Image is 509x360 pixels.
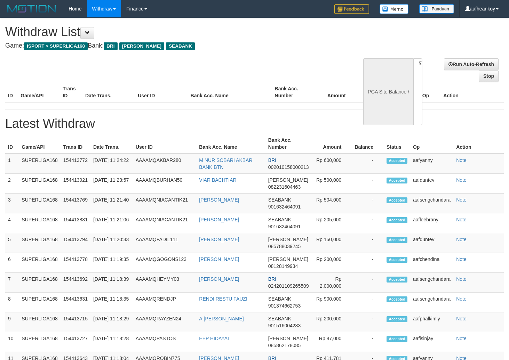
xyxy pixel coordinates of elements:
[61,332,90,352] td: 154413727
[61,154,90,174] td: 154413772
[199,276,239,282] a: [PERSON_NAME]
[268,244,301,249] span: 085788039245
[268,343,301,348] span: 085862178085
[5,273,19,293] td: 7
[268,316,291,321] span: SEABANK
[5,253,19,273] td: 6
[387,257,407,263] span: Accepted
[312,194,352,213] td: Rp 504,000
[410,273,453,293] td: aafsengchandara
[61,194,90,213] td: 154413769
[90,134,133,154] th: Date Trans.
[60,82,82,102] th: Trans ID
[352,253,384,273] td: -
[5,3,58,14] img: MOTION_logo.png
[268,197,291,203] span: SEABANK
[5,194,19,213] td: 3
[133,134,197,154] th: User ID
[410,154,453,174] td: aafyanny
[456,157,467,163] a: Note
[19,253,61,273] td: SUPERLIGA168
[410,174,453,194] td: aafduntev
[19,293,61,312] td: SUPERLIGA168
[199,296,247,302] a: RENDI RESTU FAUZI
[352,312,384,332] td: -
[19,332,61,352] td: SUPERLIGA168
[312,273,352,293] td: Rp 2,000,000
[420,82,441,102] th: Op
[61,273,90,293] td: 154413692
[387,178,407,183] span: Accepted
[352,194,384,213] td: -
[456,197,467,203] a: Note
[90,253,133,273] td: [DATE] 11:19:35
[199,197,239,203] a: [PERSON_NAME]
[133,194,197,213] td: AAAAMQNIACANTIK21
[61,293,90,312] td: 154413631
[119,42,164,50] span: [PERSON_NAME]
[268,263,298,269] span: 08128149934
[352,332,384,352] td: -
[410,194,453,213] td: aafsengchandara
[133,233,197,253] td: AAAAMQFADIL111
[19,233,61,253] td: SUPERLIGA168
[352,174,384,194] td: -
[444,58,499,70] a: Run Auto-Refresh
[5,174,19,194] td: 2
[410,293,453,312] td: aafsengchandara
[352,134,384,154] th: Balance
[456,217,467,222] a: Note
[410,332,453,352] td: aafisinjay
[268,164,309,170] span: 002010158000213
[387,158,407,164] span: Accepted
[24,42,88,50] span: ISPORT > SUPERLIGA168
[268,323,301,328] span: 901516004283
[419,4,454,14] img: panduan.png
[410,134,453,154] th: Op
[104,42,117,50] span: BRI
[19,154,61,174] td: SUPERLIGA168
[5,233,19,253] td: 5
[384,134,410,154] th: Status
[199,177,236,183] a: VIAR BACHTIAR
[199,336,230,341] a: EEP HIDAYAT
[268,296,291,302] span: SEABANK
[61,174,90,194] td: 154413921
[380,4,409,14] img: Button%20Memo.svg
[387,237,407,243] span: Accepted
[90,154,133,174] td: [DATE] 11:24:22
[410,233,453,253] td: aafduntev
[5,312,19,332] td: 9
[5,25,332,39] h1: Withdraw List
[268,303,301,309] span: 901374662753
[312,154,352,174] td: Rp 600,000
[199,316,244,321] a: A.[PERSON_NAME]
[18,82,60,102] th: Game/API
[456,296,467,302] a: Note
[188,82,272,102] th: Bank Acc. Name
[453,134,504,154] th: Action
[5,332,19,352] td: 10
[272,82,314,102] th: Bank Acc. Number
[166,42,195,50] span: SEABANK
[479,70,499,82] a: Stop
[387,217,407,223] span: Accepted
[352,233,384,253] td: -
[410,253,453,273] td: aafchendina
[363,58,413,125] div: PGA Site Balance /
[268,157,276,163] span: BRI
[199,217,239,222] a: [PERSON_NAME]
[61,253,90,273] td: 154413778
[312,213,352,233] td: Rp 205,000
[268,256,308,262] span: [PERSON_NAME]
[90,332,133,352] td: [DATE] 11:18:28
[387,336,407,342] span: Accepted
[5,134,19,154] th: ID
[61,312,90,332] td: 154413715
[133,213,197,233] td: AAAAMQNIACANTIK21
[456,276,467,282] a: Note
[314,82,356,102] th: Amount
[133,154,197,174] td: AAAAMQAKBAR280
[61,213,90,233] td: 154413831
[410,213,453,233] td: aafloebrany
